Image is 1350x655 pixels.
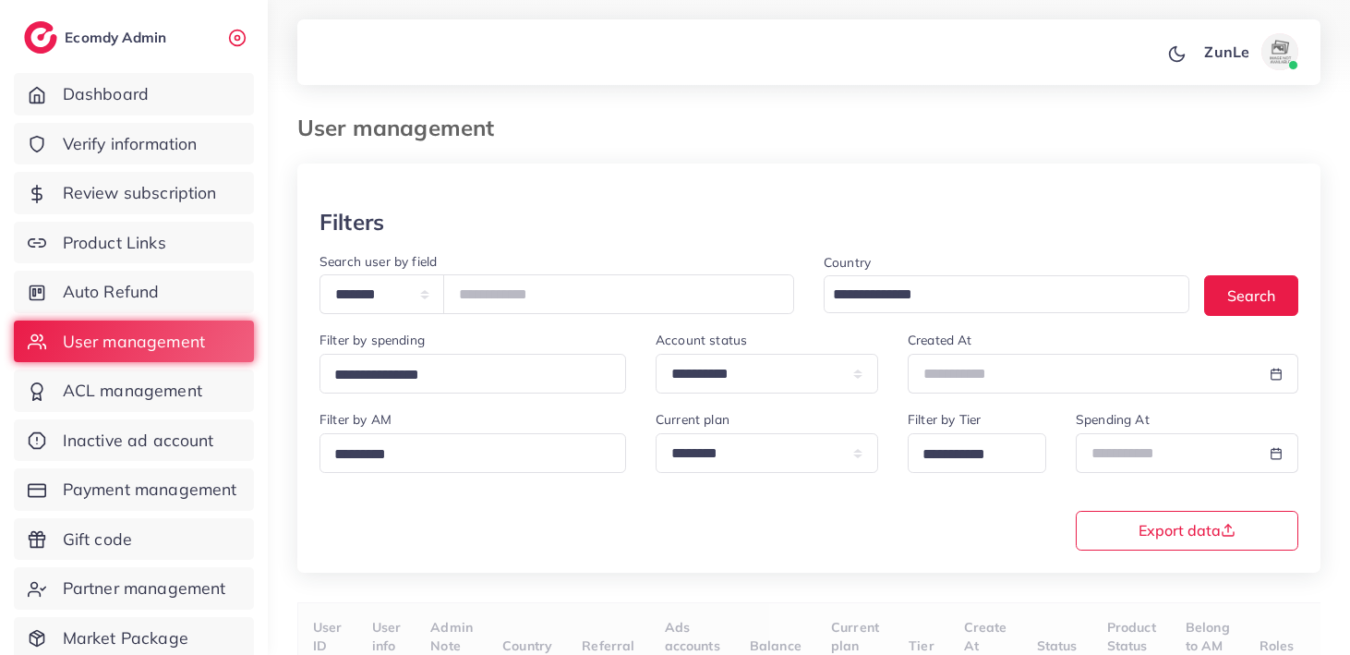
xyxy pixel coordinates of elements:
span: Inactive ad account [63,429,214,453]
img: avatar [1261,33,1298,70]
span: User management [63,330,205,354]
button: Search [1204,275,1298,315]
div: Search for option [319,433,626,473]
h3: User management [297,115,509,141]
a: ZunLeavatar [1194,33,1306,70]
label: Filter by AM [319,410,392,429]
span: Gift code [63,528,132,552]
input: Search for option [328,441,602,469]
span: Partner management [63,576,226,600]
span: Product Links [63,231,166,255]
a: Dashboard [14,73,254,115]
p: ZunLe [1204,41,1249,63]
label: Filter by Tier [908,410,981,429]
a: Auto Refund [14,271,254,313]
label: Filter by spending [319,331,425,349]
input: Search for option [826,281,1165,309]
label: Search user by field [319,252,437,271]
h3: Filters [319,209,384,236]
a: Inactive ad account [14,419,254,462]
h2: Ecomdy Admin [65,29,171,46]
span: ACL management [63,379,202,403]
a: Verify information [14,123,254,165]
div: Search for option [908,433,1046,473]
span: Auto Refund [63,280,160,304]
label: Created At [908,331,972,349]
input: Search for option [916,441,1022,469]
span: Export data [1139,523,1235,538]
label: Account status [656,331,747,349]
span: Payment management [63,478,237,502]
a: logoEcomdy Admin [24,21,171,54]
button: Export data [1076,511,1298,551]
img: logo [24,21,57,54]
a: Review subscription [14,172,254,214]
a: Payment management [14,468,254,511]
div: Search for option [319,354,626,394]
a: ACL management [14,370,254,412]
div: Search for option [824,275,1189,313]
span: Verify information [63,132,198,156]
span: Market Package [63,626,188,650]
a: Gift code [14,518,254,561]
span: Dashboard [63,82,149,106]
a: Partner management [14,567,254,610]
label: Country [824,253,871,272]
label: Current plan [656,410,729,429]
a: User management [14,321,254,363]
input: Search for option [328,361,602,390]
label: Spending At [1076,410,1150,429]
span: Review subscription [63,181,217,205]
a: Product Links [14,222,254,264]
